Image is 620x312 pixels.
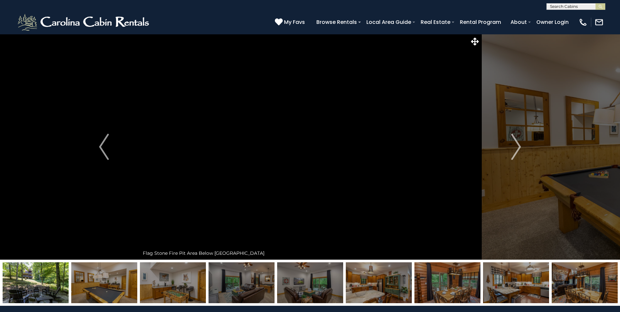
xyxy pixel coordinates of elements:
[346,262,412,303] img: 163274489
[417,16,454,28] a: Real Estate
[71,262,137,303] img: 163274487
[533,16,572,28] a: Owner Login
[457,16,504,28] a: Rental Program
[363,16,414,28] a: Local Area Guide
[313,16,360,28] a: Browse Rentals
[483,262,549,303] img: 163274491
[140,262,206,303] img: 163274488
[595,18,604,27] img: mail-regular-white.png
[284,18,305,26] span: My Favs
[16,12,152,32] img: White-1-2.png
[3,262,69,303] img: 163274486
[277,262,343,303] img: 163274472
[275,18,307,26] a: My Favs
[99,134,109,160] img: arrow
[507,16,530,28] a: About
[140,247,480,260] div: Flag Stone Fire Pit Area Below [GEOGRAPHIC_DATA]
[414,262,480,303] img: 163274490
[578,18,588,27] img: phone-regular-white.png
[511,134,521,160] img: arrow
[209,262,275,303] img: 163274507
[68,34,140,260] button: Previous
[480,34,552,260] button: Next
[552,262,618,303] img: 163274492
